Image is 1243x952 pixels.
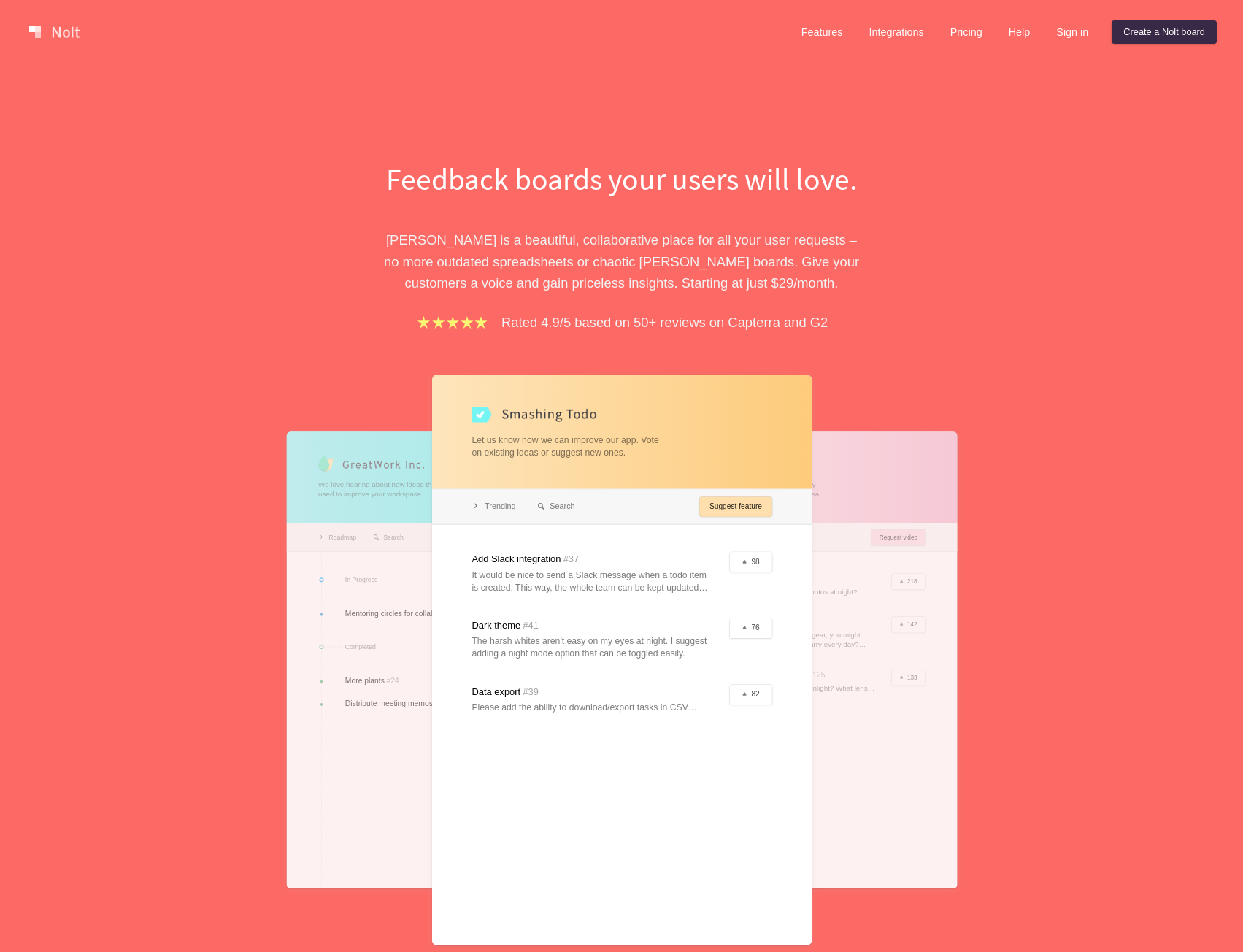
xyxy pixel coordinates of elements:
a: Help [997,20,1042,44]
p: [PERSON_NAME] is a beautiful, collaborative place for all your user requests – no more outdated s... [370,229,874,293]
h1: Feedback boards your users will love. [370,158,874,200]
a: Integrations [857,20,935,44]
a: Create a Nolt board [1112,20,1217,44]
img: stars.b067e34983.png [415,314,490,331]
a: Pricing [939,20,994,44]
p: Rated 4.9/5 based on 50+ reviews on Capterra and G2 [501,312,828,333]
a: Sign in [1044,20,1100,44]
a: Features [790,20,855,44]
